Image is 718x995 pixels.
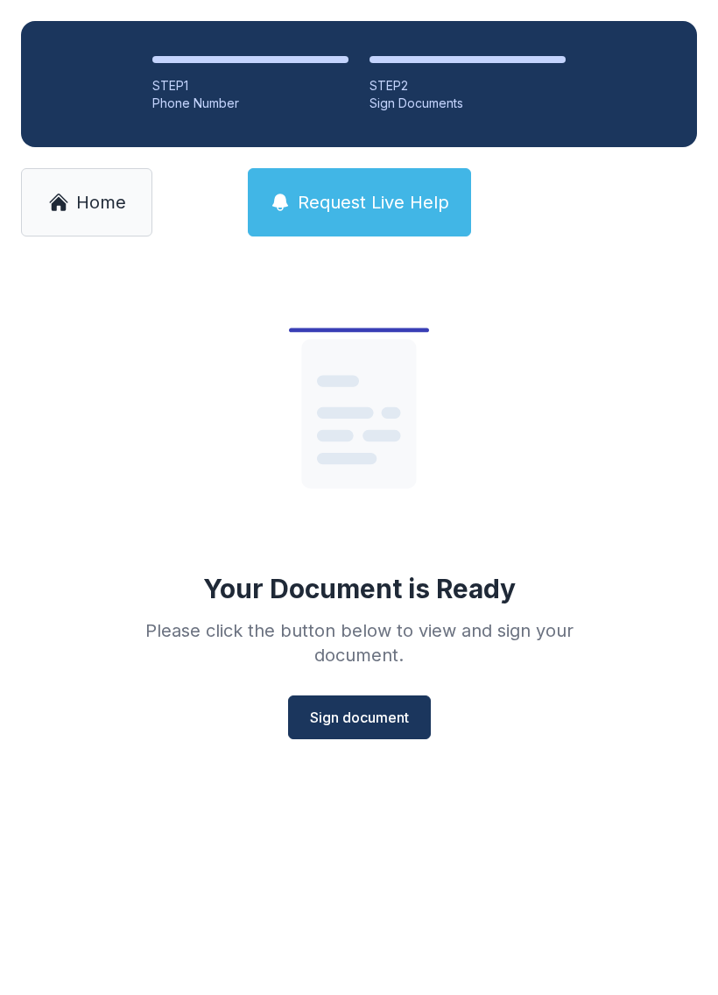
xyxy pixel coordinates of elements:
div: STEP 1 [152,77,348,95]
div: Phone Number [152,95,348,112]
span: Home [76,190,126,215]
div: Your Document is Ready [203,573,516,604]
div: STEP 2 [370,77,566,95]
div: Sign Documents [370,95,566,112]
div: Please click the button below to view and sign your document. [107,618,611,667]
span: Sign document [310,707,409,728]
span: Request Live Help [298,190,449,215]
